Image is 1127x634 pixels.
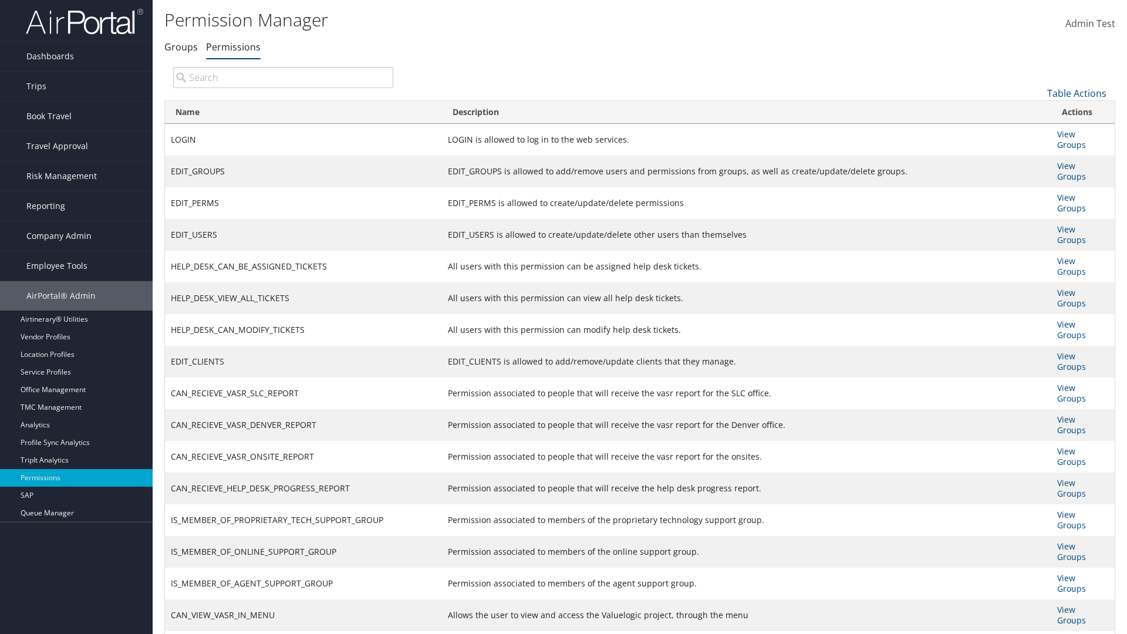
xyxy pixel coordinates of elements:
td: EDIT_CLIENTS [165,346,442,377]
span: Risk Management [26,161,97,191]
a: View Groups [1057,541,1086,562]
td: EDIT_PERMS is allowed to create/update/delete permissions [442,187,1051,219]
td: IS_MEMBER_OF_AGENT_SUPPORT_GROUP [165,568,442,599]
a: View Groups [1057,160,1086,182]
td: LOGIN [165,124,442,156]
td: EDIT_GROUPS [165,156,442,187]
a: Table Actions [1047,87,1106,100]
h1: Permission Manager [164,8,798,32]
td: EDIT_GROUPS is allowed to add/remove users and permissions from groups, as well as create/update/... [442,156,1051,187]
td: Permission associated to members of the proprietary technology support group. [442,504,1051,536]
span: Dashboards [26,42,74,71]
a: Groups [164,41,198,53]
span: Travel Approval [26,131,88,161]
td: EDIT_USERS is allowed to create/update/delete other users than themselves [442,219,1051,251]
a: View Groups [1057,382,1086,404]
td: Permission associated to people that will receive the help desk progress report. [442,473,1051,504]
td: All users with this permission can be assigned help desk tickets. [442,251,1051,282]
td: Permission associated to people that will receive the vasr report for the onsites. [442,441,1051,473]
td: HELP_DESK_CAN_BE_ASSIGNED_TICKETS [165,251,442,282]
a: Admin Test [1065,6,1115,42]
span: Employee Tools [26,251,87,281]
th: Actions [1051,101,1115,124]
span: Trips [26,72,46,101]
a: View Groups [1057,414,1086,436]
th: Description: activate to sort column ascending [442,101,1051,124]
td: CAN_VIEW_VASR_IN_MENU [165,599,442,631]
a: View Groups [1057,604,1086,626]
span: Company Admin [26,221,92,251]
a: View Groups [1057,287,1086,309]
td: EDIT_CLIENTS is allowed to add/remove/update clients that they manage. [442,346,1051,377]
td: HELP_DESK_CAN_MODIFY_TICKETS [165,314,442,346]
a: View Groups [1057,192,1086,214]
td: Permission associated to members of the agent support group. [442,568,1051,599]
a: View Groups [1057,446,1086,467]
span: AirPortal® Admin [26,281,96,311]
td: EDIT_PERMS [165,187,442,219]
input: Search [173,67,393,88]
td: Permission associated to members of the online support group. [442,536,1051,568]
td: Permission associated to people that will receive the vasr report for the SLC office. [442,377,1051,409]
td: Permission associated to people that will receive the vasr report for the Denver office. [442,409,1051,441]
a: View Groups [1057,319,1086,340]
a: View Groups [1057,255,1086,277]
a: View Groups [1057,477,1086,499]
span: Reporting [26,191,65,221]
a: View Groups [1057,350,1086,372]
td: Allows the user to view and access the Valuelogic project, through the menu [442,599,1051,631]
a: View Groups [1057,129,1086,150]
td: CAN_RECIEVE_HELP_DESK_PROGRESS_REPORT [165,473,442,504]
span: Book Travel [26,102,72,131]
td: EDIT_USERS [165,219,442,251]
td: All users with this permission can view all help desk tickets. [442,282,1051,314]
td: IS_MEMBER_OF_ONLINE_SUPPORT_GROUP [165,536,442,568]
span: Admin Test [1065,17,1115,30]
th: Name: activate to sort column ascending [165,101,442,124]
td: CAN_RECIEVE_VASR_DENVER_REPORT [165,409,442,441]
a: View Groups [1057,572,1086,594]
td: CAN_RECIEVE_VASR_SLC_REPORT [165,377,442,409]
td: HELP_DESK_VIEW_ALL_TICKETS [165,282,442,314]
a: View Groups [1057,509,1086,531]
a: Permissions [206,41,261,53]
td: CAN_RECIEVE_VASR_ONSITE_REPORT [165,441,442,473]
img: airportal-logo.png [26,8,143,35]
a: View Groups [1057,224,1086,245]
td: IS_MEMBER_OF_PROPRIETARY_TECH_SUPPORT_GROUP [165,504,442,536]
td: All users with this permission can modify help desk tickets. [442,314,1051,346]
td: LOGIN is allowed to log in to the web services. [442,124,1051,156]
